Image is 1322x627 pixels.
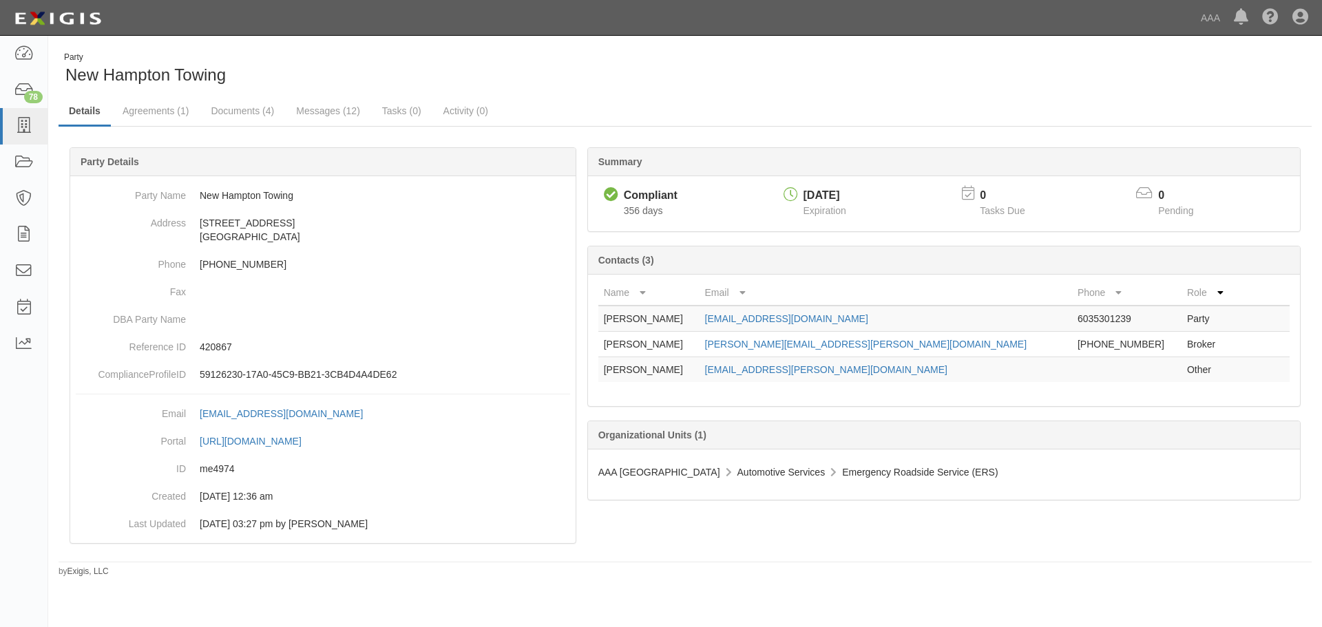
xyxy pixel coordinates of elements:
p: 0 [980,188,1042,204]
td: Other [1182,357,1235,383]
a: Tasks (0) [372,97,432,125]
dt: Address [76,209,186,230]
span: Pending [1158,205,1193,216]
small: by [59,566,109,577]
p: 0 [1158,188,1210,204]
dt: ID [76,455,186,476]
span: Expiration [804,205,846,216]
a: Messages (12) [286,97,370,125]
dt: DBA Party Name [76,306,186,326]
i: Help Center - Complianz [1262,10,1279,26]
img: logo-5460c22ac91f19d4615b14bd174203de0afe785f0fc80cf4dbbc73dc1793850b.png [10,6,105,31]
b: Summary [598,156,642,167]
dt: Portal [76,427,186,448]
dt: Created [76,482,186,503]
p: 420867 [200,340,570,354]
td: Broker [1182,332,1235,357]
dd: 03/10/2023 12:36 am [76,482,570,510]
dt: Fax [76,278,186,299]
a: AAA [1194,4,1227,32]
div: [EMAIL_ADDRESS][DOMAIN_NAME] [200,407,363,421]
a: [PERSON_NAME][EMAIL_ADDRESS][PERSON_NAME][DOMAIN_NAME] [705,339,1027,350]
span: New Hampton Towing [65,65,226,84]
div: Compliant [624,188,678,204]
p: 59126230-17A0-45C9-BB21-3CB4D4A4DE62 [200,368,570,381]
a: [EMAIL_ADDRESS][DOMAIN_NAME] [200,408,378,419]
a: [EMAIL_ADDRESS][DOMAIN_NAME] [705,313,868,324]
dd: [PHONE_NUMBER] [76,251,570,278]
th: Name [598,280,700,306]
span: Tasks Due [980,205,1025,216]
i: Compliant [604,188,618,202]
span: Emergency Roadside Service (ERS) [842,467,998,478]
a: Agreements (1) [112,97,199,125]
th: Phone [1072,280,1182,306]
a: [EMAIL_ADDRESS][PERSON_NAME][DOMAIN_NAME] [705,364,947,375]
td: [PHONE_NUMBER] [1072,332,1182,357]
th: Email [700,280,1072,306]
td: Party [1182,306,1235,332]
td: [PERSON_NAME] [598,357,700,383]
a: Activity (0) [433,97,499,125]
dd: New Hampton Towing [76,182,570,209]
span: Since 10/18/2024 [624,205,663,216]
dt: Reference ID [76,333,186,354]
div: [DATE] [804,188,846,204]
th: Role [1182,280,1235,306]
dt: Phone [76,251,186,271]
dt: ComplianceProfileID [76,361,186,381]
b: Contacts (3) [598,255,654,266]
div: Party [64,52,226,63]
td: 6035301239 [1072,306,1182,332]
dt: Last Updated [76,510,186,531]
div: New Hampton Towing [59,52,675,87]
a: Exigis, LLC [67,566,109,576]
dt: Party Name [76,182,186,202]
a: Documents (4) [200,97,284,125]
dd: [STREET_ADDRESS] [GEOGRAPHIC_DATA] [76,209,570,251]
dd: 04/15/2024 03:27 pm by Benjamin Tully [76,510,570,538]
td: [PERSON_NAME] [598,332,700,357]
a: [URL][DOMAIN_NAME] [200,436,317,447]
span: AAA [GEOGRAPHIC_DATA] [598,467,720,478]
b: Party Details [81,156,139,167]
b: Organizational Units (1) [598,429,706,440]
span: Automotive Services [737,467,826,478]
dt: Email [76,400,186,421]
td: [PERSON_NAME] [598,306,700,332]
a: Details [59,97,111,127]
div: 78 [24,91,43,103]
dd: me4974 [76,455,570,482]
